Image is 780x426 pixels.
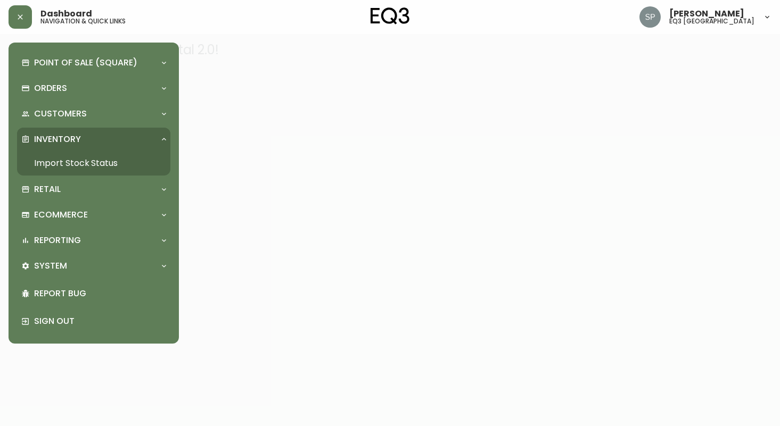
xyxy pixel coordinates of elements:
div: Point of Sale (Square) [17,51,170,74]
span: Dashboard [40,10,92,18]
p: Orders [34,82,67,94]
p: Sign Out [34,315,166,327]
div: Retail [17,178,170,201]
div: Sign Out [17,307,170,335]
h5: eq3 [GEOGRAPHIC_DATA] [669,18,754,24]
a: Import Stock Status [17,151,170,176]
p: Customers [34,108,87,120]
img: 25c0ecf8c5ed261b7fd55956ee48612f [639,6,661,28]
div: Reporting [17,229,170,252]
p: Reporting [34,235,81,246]
img: logo [371,7,410,24]
p: Report Bug [34,288,166,299]
span: [PERSON_NAME] [669,10,744,18]
div: Customers [17,102,170,126]
p: Retail [34,183,61,195]
p: Point of Sale (Square) [34,57,137,69]
p: Ecommerce [34,209,88,221]
div: Inventory [17,128,170,151]
div: Ecommerce [17,203,170,227]
p: Inventory [34,133,81,145]
div: Orders [17,77,170,100]
p: System [34,260,67,272]
div: Report Bug [17,280,170,307]
h5: navigation & quick links [40,18,126,24]
div: System [17,254,170,278]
